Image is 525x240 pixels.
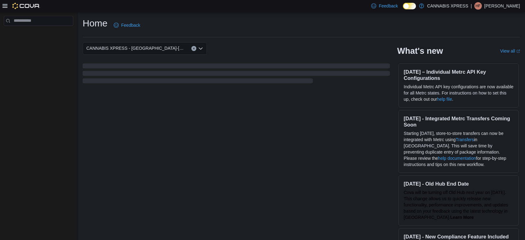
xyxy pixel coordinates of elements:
[198,46,203,51] button: Open list of options
[111,19,143,31] a: Feedback
[403,3,416,9] input: Dark Mode
[12,3,40,9] img: Cova
[191,46,196,51] button: Clear input
[404,69,514,81] h3: [DATE] – Individual Metrc API Key Configurations
[500,48,520,53] a: View allExternal link
[471,2,472,10] p: |
[438,156,476,161] a: help documentation
[86,44,185,52] span: CANNABIS XPRESS - [GEOGRAPHIC_DATA]-[GEOGRAPHIC_DATA] ([GEOGRAPHIC_DATA])
[404,84,514,102] p: Individual Metrc API key configurations are now available for all Metrc states. For instructions ...
[379,3,398,9] span: Feedback
[456,137,474,142] a: Transfers
[404,181,514,187] h3: [DATE] - Old Hub End Date
[516,49,520,53] svg: External link
[437,97,452,102] a: help file
[83,17,107,30] h1: Home
[121,22,140,28] span: Feedback
[484,2,520,10] p: [PERSON_NAME]
[4,27,73,42] nav: Complex example
[474,2,482,10] div: Hailey Fitzpatrick
[83,65,390,85] span: Loading
[404,130,514,168] p: Starting [DATE], store-to-store transfers can now be integrated with Metrc using in [GEOGRAPHIC_D...
[397,46,443,56] h2: What's new
[476,2,481,10] span: HF
[427,2,468,10] p: CANNABIS XPRESS
[404,190,508,220] span: Cova will be turning off Old Hub next year on [DATE]. This change allows us to quickly release ne...
[450,215,473,220] a: Learn More
[404,115,514,128] h3: [DATE] - Integrated Metrc Transfers Coming Soon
